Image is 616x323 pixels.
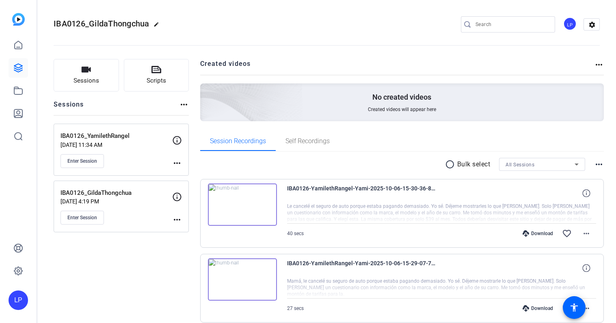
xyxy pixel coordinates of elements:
[73,76,99,85] span: Sessions
[562,229,572,238] mat-icon: favorite_border
[519,305,557,312] div: Download
[61,142,172,148] p: [DATE] 11:34 AM
[581,229,591,238] mat-icon: more_horiz
[179,100,189,109] mat-icon: more_horiz
[172,158,182,168] mat-icon: more_horiz
[208,258,277,301] img: thumb-nail
[368,106,436,113] span: Created videos will appear here
[54,19,149,28] span: IBA0126_GildaThongchua
[12,13,25,26] img: blue-gradient.svg
[61,154,104,168] button: Enter Session
[287,231,304,236] span: 40 secs
[584,19,600,31] mat-icon: settings
[61,131,172,141] p: IBA0126_YamilethRangel
[519,230,557,237] div: Download
[287,258,437,278] span: IBA0126-YamilethRangel-Yami-2025-10-06-15-29-07-717-0
[61,188,172,198] p: IBA0126_GildaThongchua
[61,198,172,205] p: [DATE] 4:19 PM
[200,59,594,75] h2: Created videos
[54,100,84,115] h2: Sessions
[287,183,437,203] span: IBA0126-YamilethRangel-Yami-2025-10-06-15-30-36-860-0
[457,159,491,169] p: Bulk select
[506,162,534,168] span: All Sessions
[153,22,163,31] mat-icon: edit
[287,306,304,311] span: 27 secs
[109,3,303,179] img: Creted videos background
[563,17,577,31] ngx-avatar: Layn Pieratt
[594,159,604,169] mat-icon: more_horiz
[124,59,189,92] button: Scripts
[285,138,330,144] span: Self Recordings
[581,303,591,313] mat-icon: more_horiz
[563,17,577,31] div: LP
[476,20,549,29] input: Search
[61,211,104,225] button: Enter Session
[208,183,277,226] img: thumb-nail
[210,138,266,144] span: Session Recordings
[67,158,97,164] span: Enter Session
[9,290,28,310] div: LP
[54,59,119,92] button: Sessions
[147,76,166,85] span: Scripts
[569,303,579,312] mat-icon: accessibility
[445,159,457,169] mat-icon: radio_button_unchecked
[172,215,182,225] mat-icon: more_horiz
[594,60,604,70] mat-icon: more_horiz
[562,303,572,313] mat-icon: favorite_border
[372,92,431,102] p: No created videos
[67,214,97,221] span: Enter Session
